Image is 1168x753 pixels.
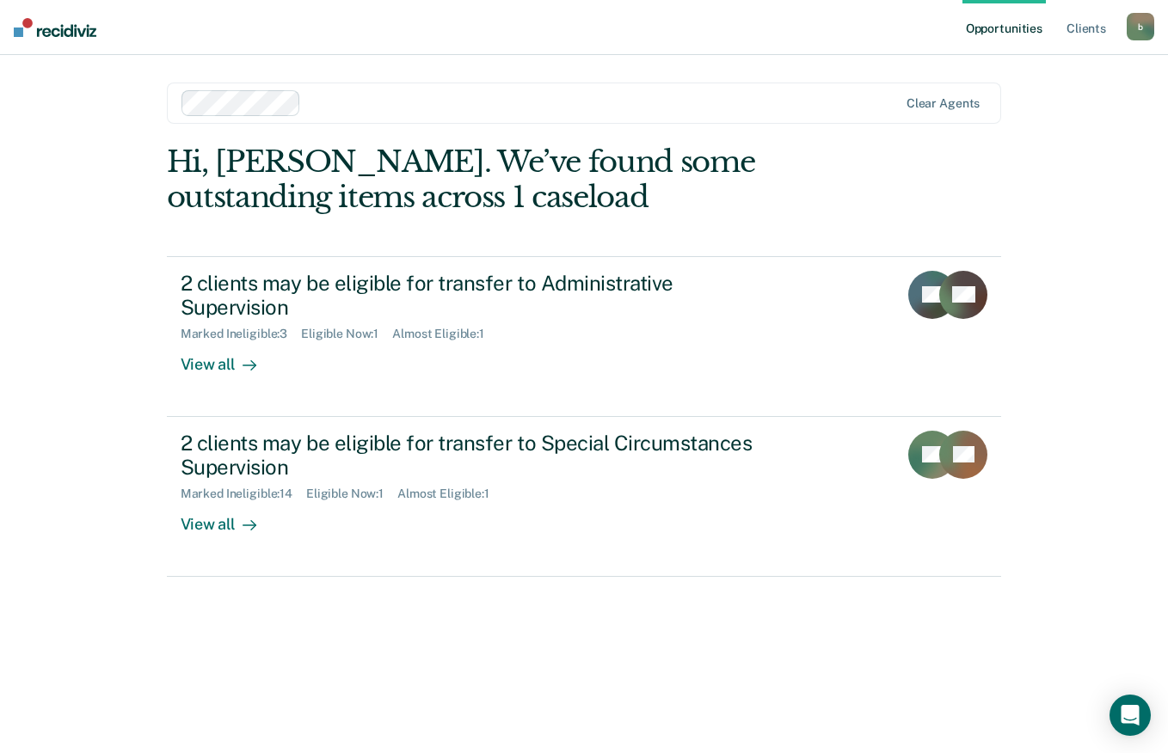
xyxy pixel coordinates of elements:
[181,327,301,341] div: Marked Ineligible : 3
[1110,695,1151,736] div: Open Intercom Messenger
[397,487,503,501] div: Almost Eligible : 1
[181,431,784,481] div: 2 clients may be eligible for transfer to Special Circumstances Supervision
[181,487,306,501] div: Marked Ineligible : 14
[181,341,277,375] div: View all
[301,327,392,341] div: Eligible Now : 1
[306,487,397,501] div: Eligible Now : 1
[181,501,277,535] div: View all
[392,327,498,341] div: Almost Eligible : 1
[907,96,980,111] div: Clear agents
[167,144,834,215] div: Hi, [PERSON_NAME]. We’ve found some outstanding items across 1 caseload
[181,271,784,321] div: 2 clients may be eligible for transfer to Administrative Supervision
[167,417,1002,577] a: 2 clients may be eligible for transfer to Special Circumstances SupervisionMarked Ineligible:14El...
[167,256,1002,417] a: 2 clients may be eligible for transfer to Administrative SupervisionMarked Ineligible:3Eligible N...
[14,18,96,37] img: Recidiviz
[1127,13,1154,40] button: b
